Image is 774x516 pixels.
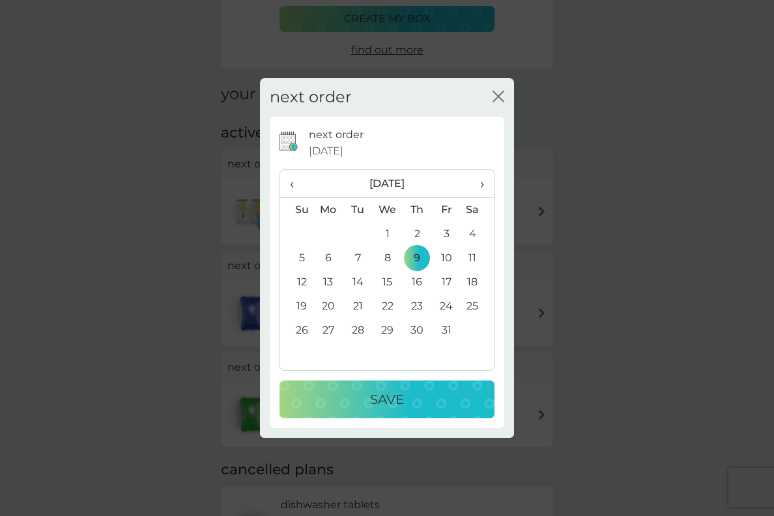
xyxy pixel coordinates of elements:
p: next order [309,126,364,143]
th: [DATE] [313,170,461,198]
span: [DATE] [309,143,343,160]
button: Save [279,380,494,418]
th: Sa [461,197,494,222]
td: 1 [373,222,403,246]
th: Mo [313,197,343,222]
th: Th [403,197,432,222]
th: We [373,197,403,222]
td: 8 [373,246,403,270]
td: 4 [461,222,494,246]
td: 22 [373,294,403,319]
td: 2 [403,222,432,246]
th: Su [280,197,313,222]
td: 7 [343,246,373,270]
td: 23 [403,294,432,319]
td: 20 [313,294,343,319]
td: 21 [343,294,373,319]
td: 24 [432,294,461,319]
h2: next order [270,88,352,107]
td: 31 [432,319,461,343]
td: 26 [280,319,313,343]
td: 11 [461,246,494,270]
td: 16 [403,270,432,294]
td: 6 [313,246,343,270]
span: › [471,170,484,197]
th: Tu [343,197,373,222]
td: 17 [432,270,461,294]
p: Save [370,389,404,410]
td: 19 [280,294,313,319]
td: 9 [403,246,432,270]
td: 27 [313,319,343,343]
td: 12 [280,270,313,294]
td: 5 [280,246,313,270]
span: ‹ [290,170,304,197]
td: 18 [461,270,494,294]
td: 10 [432,246,461,270]
td: 14 [343,270,373,294]
td: 30 [403,319,432,343]
button: close [493,91,504,104]
td: 25 [461,294,494,319]
td: 3 [432,222,461,246]
td: 13 [313,270,343,294]
td: 15 [373,270,403,294]
th: Fr [432,197,461,222]
td: 28 [343,319,373,343]
td: 29 [373,319,403,343]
